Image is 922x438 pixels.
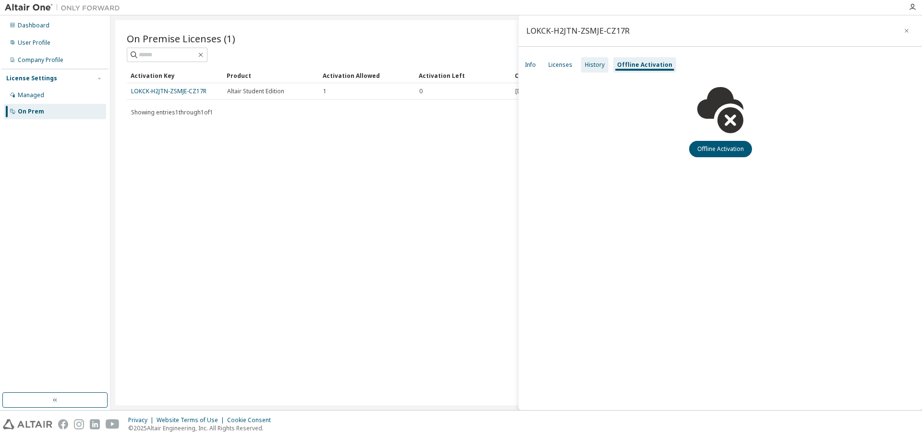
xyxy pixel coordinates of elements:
img: Altair One [5,3,125,13]
a: LOKCK-H2JTN-ZSMJE-CZ17R [131,87,206,95]
img: linkedin.svg [90,419,100,429]
img: instagram.svg [74,419,84,429]
p: © 2025 Altair Engineering, Inc. All Rights Reserved. [128,424,277,432]
span: [DATE] 04:41:38 [515,88,558,95]
div: Product [227,68,315,83]
div: Creation Date [515,68,863,83]
div: Offline Activation [617,61,672,69]
div: License Settings [6,75,57,82]
span: 1 [323,88,327,95]
img: altair_logo.svg [3,419,52,429]
div: Managed [18,91,44,99]
img: youtube.svg [106,419,120,429]
div: Activation Key [131,68,219,83]
span: Showing entries 1 through 1 of 1 [131,108,213,116]
div: Company Profile [18,56,63,64]
span: On Premise Licenses (1) [127,32,235,45]
div: On Prem [18,108,44,115]
div: Privacy [128,416,157,424]
div: History [585,61,605,69]
div: LOKCK-H2JTN-ZSMJE-CZ17R [526,27,630,35]
div: Website Terms of Use [157,416,227,424]
span: 0 [419,88,423,95]
div: User Profile [18,39,50,47]
div: Licenses [548,61,572,69]
div: Cookie Consent [227,416,277,424]
div: Activation Left [419,68,507,83]
div: Dashboard [18,22,49,29]
span: Altair Student Edition [227,88,284,95]
img: facebook.svg [58,419,68,429]
button: Offline Activation [689,141,752,157]
div: Info [525,61,536,69]
div: Activation Allowed [323,68,411,83]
